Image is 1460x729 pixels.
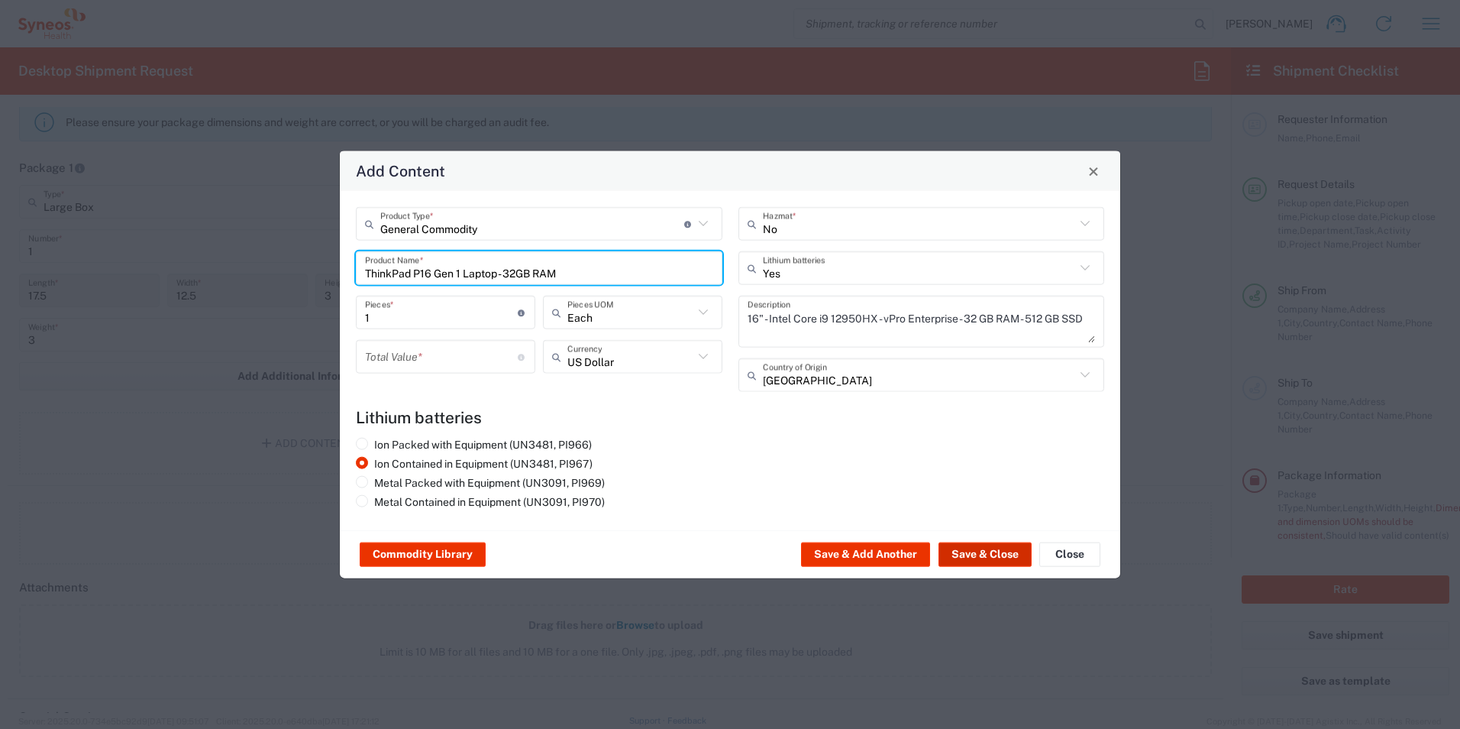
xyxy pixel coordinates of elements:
button: Close [1039,543,1100,567]
label: Metal Packed with Equipment (UN3091, PI969) [356,476,605,490]
button: Save & Add Another [801,543,930,567]
button: Save & Close [938,543,1032,567]
button: Commodity Library [360,543,486,567]
h4: Lithium batteries [356,408,1104,427]
button: Close [1083,160,1104,182]
h4: Add Content [356,160,445,182]
label: Ion Packed with Equipment (UN3481, PI966) [356,438,592,452]
label: Metal Contained in Equipment (UN3091, PI970) [356,495,605,509]
label: Ion Contained in Equipment (UN3481, PI967) [356,457,593,471]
